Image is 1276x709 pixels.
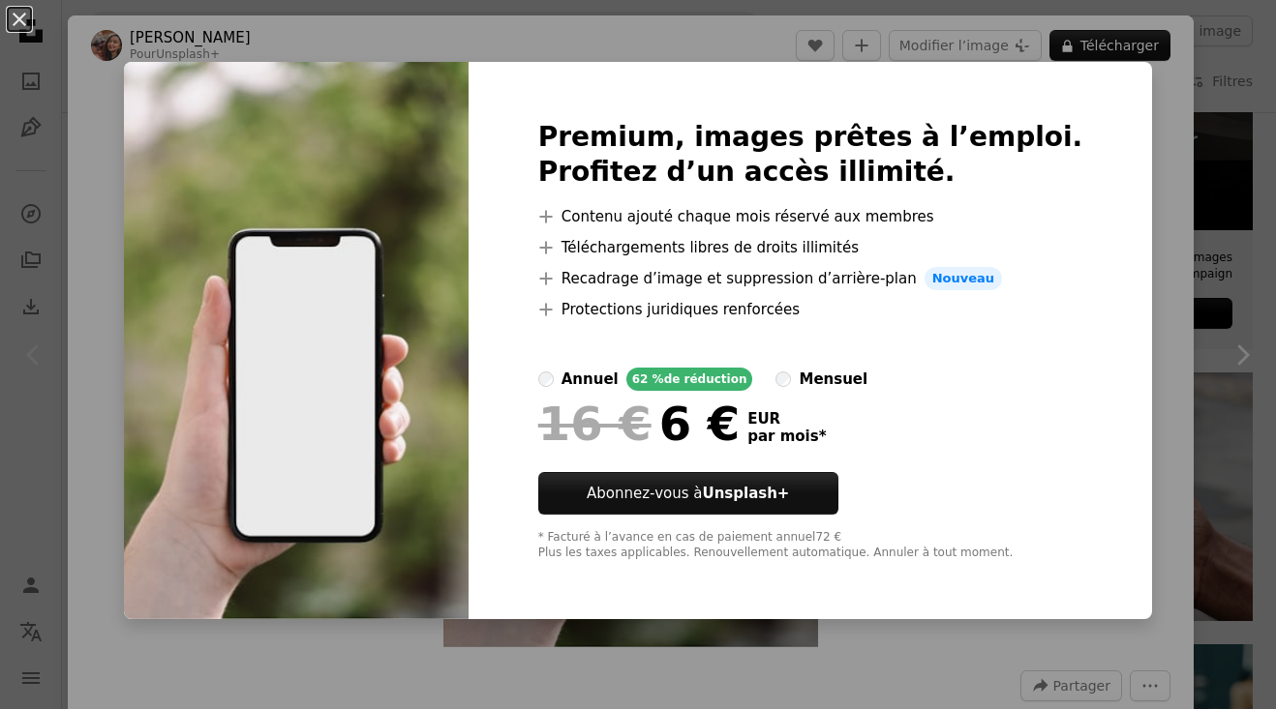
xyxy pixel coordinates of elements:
strong: Unsplash+ [702,485,789,502]
input: annuel62 %de réduction [538,371,554,387]
span: Nouveau [925,267,1002,290]
h2: Premium, images prêtes à l’emploi. Profitez d’un accès illimité. [538,120,1083,190]
span: 16 € [538,399,652,449]
li: Protections juridiques renforcées [538,298,1083,321]
img: premium_photo-1680534423388-47721b5ebf5c [124,62,469,619]
span: par mois * [747,428,826,445]
div: 6 € [538,399,740,449]
button: Abonnez-vous àUnsplash+ [538,472,838,515]
li: Téléchargements libres de droits illimités [538,236,1083,259]
div: 62 % de réduction [626,368,753,391]
div: * Facturé à l’avance en cas de paiement annuel 72 € Plus les taxes applicables. Renouvellement au... [538,530,1083,561]
input: mensuel [775,371,791,387]
li: Recadrage d’image et suppression d’arrière-plan [538,267,1083,290]
div: mensuel [799,368,867,391]
span: EUR [747,410,826,428]
div: annuel [562,368,619,391]
li: Contenu ajouté chaque mois réservé aux membres [538,205,1083,228]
